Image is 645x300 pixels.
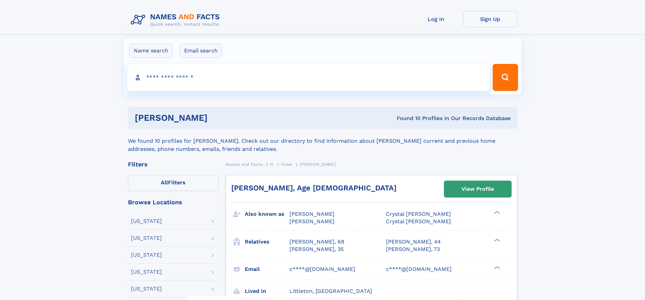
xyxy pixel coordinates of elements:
div: [US_STATE] [131,235,162,241]
div: We found 10 profiles for [PERSON_NAME]. Check out our directory to find information about [PERSON... [128,129,517,153]
span: [PERSON_NAME] [300,162,336,167]
a: Log In [409,11,463,27]
label: Filters [128,175,219,191]
div: Found 10 Profiles In Our Records Database [302,115,511,122]
a: View Profile [444,181,511,197]
a: Names and Facts [225,160,263,168]
h3: Relatives [245,236,289,248]
a: Sign Up [463,11,517,27]
h3: Email [245,263,289,275]
span: [PERSON_NAME] [289,211,335,217]
input: search input [127,64,490,91]
a: [PERSON_NAME], 73 [386,246,440,253]
span: Littleton, [GEOGRAPHIC_DATA] [289,288,372,294]
div: View Profile [461,181,494,197]
h1: [PERSON_NAME] [135,114,302,122]
div: [US_STATE] [131,269,162,275]
h3: Lived in [245,285,289,297]
a: [PERSON_NAME], 68 [289,238,344,246]
div: [US_STATE] [131,218,162,224]
div: ❯ [492,210,500,215]
span: All [161,179,168,186]
div: Filters [128,161,219,167]
a: [PERSON_NAME], 35 [289,246,344,253]
a: H [270,160,274,168]
div: ❯ [492,238,500,242]
div: [US_STATE] [131,252,162,258]
a: [PERSON_NAME], Age [DEMOGRAPHIC_DATA] [231,184,396,192]
span: Crystal [PERSON_NAME] [386,218,451,225]
label: Name search [129,44,173,58]
div: ❯ [492,265,500,270]
div: [US_STATE] [131,286,162,292]
div: Browse Locations [128,199,219,205]
button: Search Button [493,64,518,91]
span: Crystal [PERSON_NAME] [386,211,451,217]
label: Email search [180,44,222,58]
span: [PERSON_NAME] [289,218,335,225]
a: [PERSON_NAME], 44 [386,238,441,246]
h3: Also known as [245,208,289,220]
img: Logo Names and Facts [128,11,225,29]
span: H [270,162,274,167]
a: Haka [281,160,292,168]
span: Haka [281,162,292,167]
